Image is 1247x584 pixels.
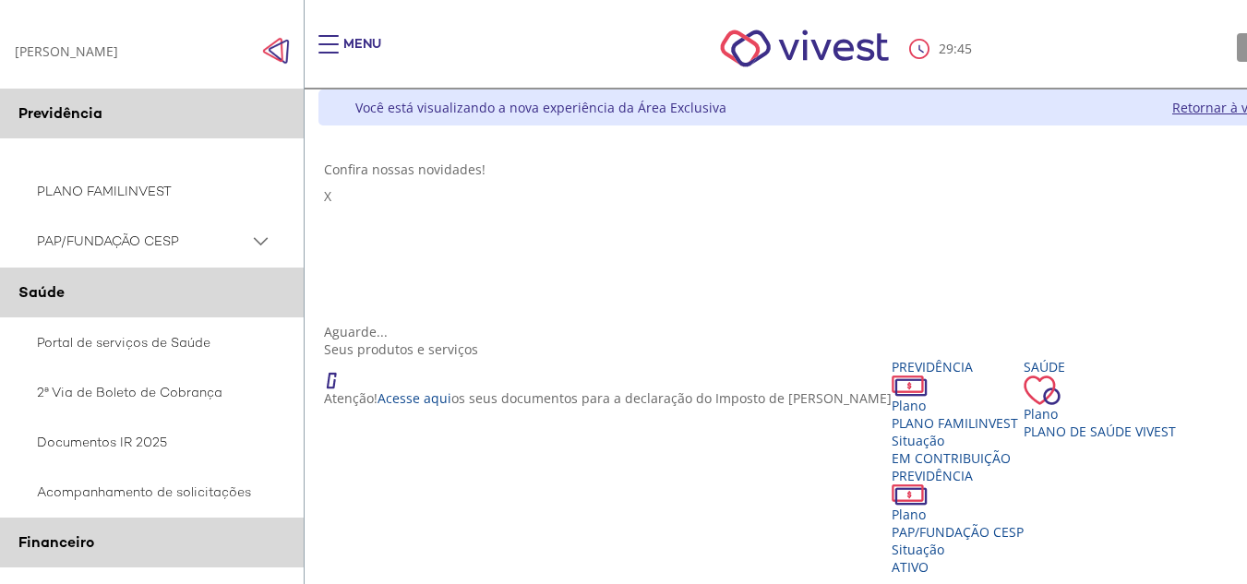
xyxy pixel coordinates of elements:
a: Saúde PlanoPlano de Saúde VIVEST [1024,358,1176,440]
span: Previdência [18,103,102,123]
span: EM CONTRIBUIÇÃO [892,449,1011,467]
span: X [324,187,331,205]
img: Fechar menu [262,37,290,65]
div: Plano [1024,405,1176,423]
img: ico_dinheiro.png [892,484,928,506]
span: Financeiro [18,532,94,552]
div: Menu [343,35,381,72]
div: Situação [892,541,1024,558]
span: Saúde [18,282,65,302]
a: Previdência PlanoPLANO FAMILINVEST SituaçãoEM CONTRIBUIÇÃO [892,358,1024,467]
span: PAP/FUNDAÇÃO CESP [892,523,1024,541]
span: 45 [957,40,972,57]
div: Você está visualizando a nova experiência da Área Exclusiva [355,99,726,116]
div: Situação [892,432,1024,449]
p: Atenção! os seus documentos para a declaração do Imposto de [PERSON_NAME] [324,389,892,407]
img: Vivest [700,9,909,88]
a: Acesse aqui [378,389,451,407]
div: Saúde [1024,358,1176,375]
span: PLANO FAMILINVEST [892,414,1018,432]
img: ico_atencao.png [324,358,355,389]
div: [PERSON_NAME] [15,42,118,60]
div: : [909,39,976,59]
div: Previdência [892,358,1024,375]
a: Previdência PlanoPAP/FUNDAÇÃO CESP SituaçãoAtivo [892,467,1024,576]
span: Ativo [892,558,929,576]
div: Plano [892,397,1024,414]
span: Plano de Saúde VIVEST [1024,423,1176,440]
span: PAP/FUNDAÇÃO CESP [37,230,249,253]
img: ico_dinheiro.png [892,375,928,397]
img: ico_coracao.png [1024,375,1061,405]
span: Click to close side navigation. [262,37,290,65]
span: 29 [939,40,953,57]
div: Plano [892,506,1024,523]
div: Previdência [892,467,1024,484]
